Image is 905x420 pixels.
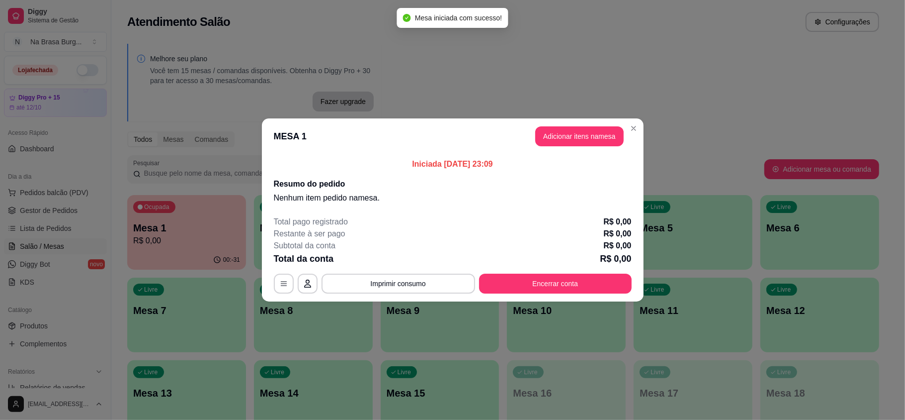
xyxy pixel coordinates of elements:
button: Imprimir consumo [322,274,475,294]
header: MESA 1 [262,118,644,154]
p: Restante à ser pago [274,228,345,240]
p: R$ 0,00 [603,228,631,240]
p: Subtotal da conta [274,240,336,252]
p: R$ 0,00 [603,216,631,228]
p: Nenhum item pedido na mesa . [274,192,632,204]
p: R$ 0,00 [600,252,631,266]
button: Encerrar conta [479,274,632,294]
h2: Resumo do pedido [274,178,632,190]
p: Iniciada [DATE] 23:09 [274,158,632,170]
p: R$ 0,00 [603,240,631,252]
p: Total da conta [274,252,334,266]
span: Mesa iniciada com sucesso! [415,14,502,22]
button: Close [626,120,642,136]
span: check-circle [403,14,411,22]
button: Adicionar itens namesa [535,126,624,146]
p: Total pago registrado [274,216,348,228]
